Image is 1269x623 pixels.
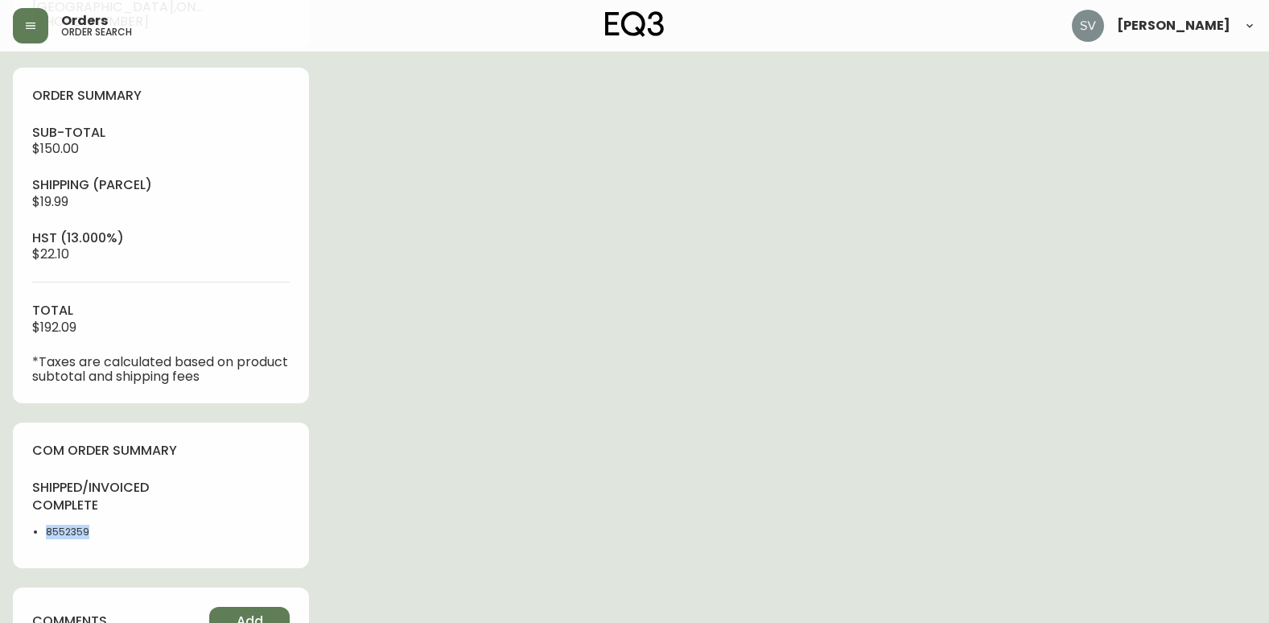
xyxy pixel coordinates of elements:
h4: hst (13.000%) [32,229,290,247]
h4: com order summary [32,442,290,460]
span: Orders [61,14,108,27]
img: logo [605,11,665,37]
span: $19.99 [32,192,68,211]
p: *Taxes are calculated based on product subtotal and shipping fees [32,355,290,384]
h4: order summary [32,87,290,105]
h5: order search [61,27,132,37]
img: 0ef69294c49e88f033bcbeb13310b844 [1072,10,1104,42]
span: $150.00 [32,139,79,158]
li: 8552359 [46,525,151,539]
h4: sub-total [32,124,290,142]
h4: total [32,302,290,320]
h4: Shipping ( Parcel ) [32,176,290,194]
span: [PERSON_NAME] [1117,19,1230,32]
span: $22.10 [32,245,69,263]
span: $192.09 [32,318,76,336]
h4: shipped/invoiced complete [32,479,151,515]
